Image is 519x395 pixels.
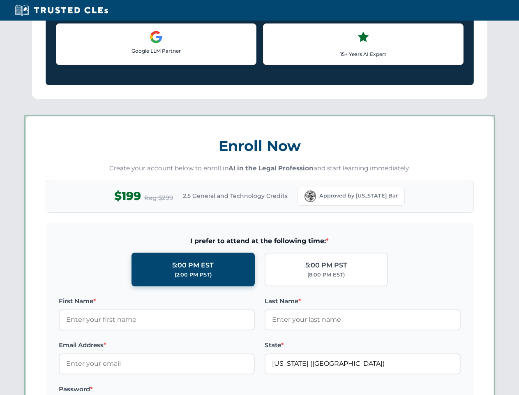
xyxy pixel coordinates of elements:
span: Reg $299 [144,193,173,203]
img: Florida Bar [304,191,316,202]
div: (8:00 PM EST) [307,271,345,279]
label: Email Address [59,340,255,350]
div: 5:00 PM EST [172,260,214,271]
span: I prefer to attend at the following time: [59,236,461,246]
img: Google [150,30,163,44]
input: Florida (FL) [265,353,461,374]
div: 5:00 PM PST [305,260,347,271]
label: Last Name [265,296,461,306]
label: State [265,340,461,350]
p: Google LLM Partner [63,47,249,55]
input: Enter your first name [59,309,255,330]
img: Trusted CLEs [12,4,111,16]
span: $199 [114,187,141,205]
strong: AI in the Legal Profession [228,164,314,172]
input: Enter your email [59,353,255,374]
p: 15+ Years AI Expert [270,50,457,58]
span: Approved by [US_STATE] Bar [319,192,398,200]
label: First Name [59,296,255,306]
h3: Enroll Now [46,133,474,159]
div: (2:00 PM PST) [175,271,212,279]
p: Create your account below to enroll in and start learning immediately. [46,164,474,173]
label: Password [59,384,255,394]
span: 2.5 General and Technology Credits [183,191,288,200]
input: Enter your last name [265,309,461,330]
